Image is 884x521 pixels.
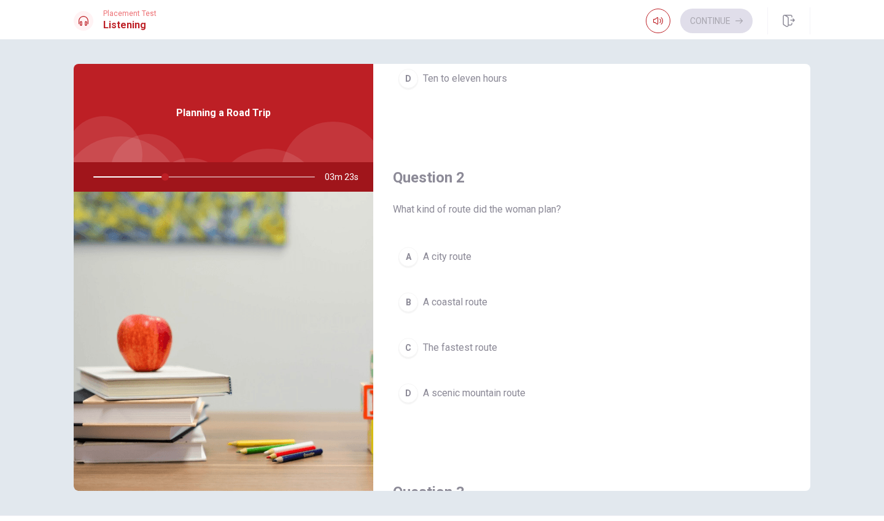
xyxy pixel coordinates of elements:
span: Planning a Road Trip [176,106,271,120]
span: Placement Test [103,9,157,18]
h4: Question 2 [393,168,791,187]
button: DA scenic mountain route [393,378,791,409]
div: D [398,69,418,88]
div: D [398,383,418,403]
button: BA coastal route [393,287,791,318]
div: C [398,338,418,358]
h1: Listening [103,18,157,33]
button: CThe fastest route [393,332,791,363]
button: AA city route [393,241,791,272]
span: What kind of route did the woman plan? [393,202,791,217]
span: The fastest route [423,340,497,355]
span: Ten to eleven hours [423,71,507,86]
span: A scenic mountain route [423,386,525,401]
span: A city route [423,249,471,264]
button: DTen to eleven hours [393,63,791,94]
div: B [398,292,418,312]
img: Planning a Road Trip [74,192,373,491]
span: 03m 23s [325,162,368,192]
span: A coastal route [423,295,487,310]
h4: Question 3 [393,482,791,502]
div: A [398,247,418,267]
